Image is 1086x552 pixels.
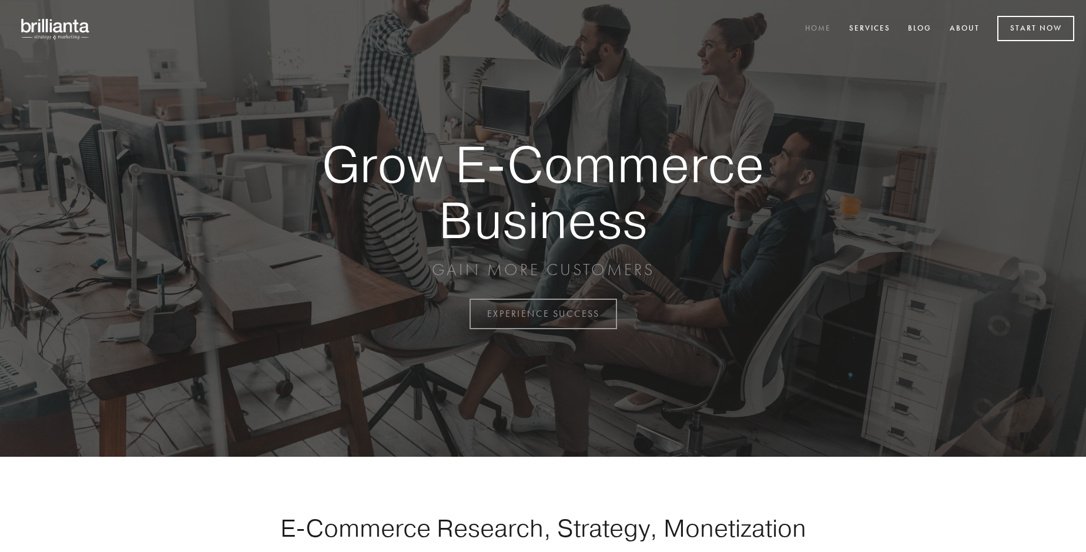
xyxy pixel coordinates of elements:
a: Services [842,19,898,39]
a: Start Now [997,16,1074,41]
strong: Grow E-Commerce Business [281,136,805,247]
a: Home [797,19,839,39]
a: About [942,19,987,39]
h1: E-Commerce Research, Strategy, Monetization [243,513,843,543]
a: EXPERIENCE SUCCESS [470,299,617,329]
p: GAIN MORE CUSTOMERS [281,259,805,280]
a: Blog [900,19,939,39]
img: brillianta - research, strategy, marketing [12,12,100,46]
